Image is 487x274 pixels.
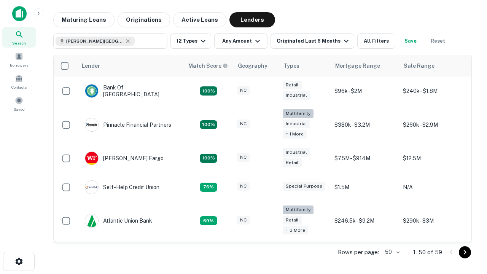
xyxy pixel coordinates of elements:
[85,152,98,165] img: picture
[398,33,423,49] button: Save your search to get updates of matches that match your search criteria.
[85,180,159,194] div: Self-help Credit Union
[188,62,228,70] div: Capitalize uses an advanced AI algorithm to match your search with the best lender. The match sco...
[14,106,25,112] span: Saved
[10,62,28,68] span: Borrowers
[85,84,98,97] img: picture
[200,120,217,129] div: Matching Properties: 26, hasApolloMatch: undefined
[12,40,26,46] span: Search
[85,214,98,227] img: picture
[233,55,279,76] th: Geography
[283,148,310,157] div: Industrial
[238,61,267,70] div: Geography
[12,6,27,21] img: capitalize-icon.png
[331,105,399,144] td: $380k - $3.2M
[77,55,184,76] th: Lender
[283,130,307,139] div: + 1 more
[413,248,442,257] p: 1–50 of 59
[188,62,226,70] h6: Match Score
[53,12,115,27] button: Maturing Loans
[85,214,152,228] div: Atlantic Union Bank
[335,61,380,70] div: Mortgage Range
[85,118,171,132] div: Pinnacle Financial Partners
[449,213,487,250] iframe: Chat Widget
[279,55,331,76] th: Types
[85,181,98,194] img: picture
[331,55,399,76] th: Mortgage Range
[200,216,217,225] div: Matching Properties: 10, hasApolloMatch: undefined
[214,33,267,49] button: Any Amount
[200,154,217,163] div: Matching Properties: 15, hasApolloMatch: undefined
[200,183,217,192] div: Matching Properties: 11, hasApolloMatch: undefined
[399,55,468,76] th: Sale Range
[459,246,471,258] button: Go to next page
[283,216,302,225] div: Retail
[170,33,211,49] button: 12 Types
[283,81,302,89] div: Retail
[66,38,123,45] span: [PERSON_NAME][GEOGRAPHIC_DATA], [GEOGRAPHIC_DATA]
[277,37,351,46] div: Originated Last 6 Months
[283,109,314,118] div: Multifamily
[118,12,170,27] button: Originations
[173,12,226,27] button: Active Loans
[85,118,98,131] img: picture
[2,71,36,92] a: Contacts
[237,153,250,162] div: NC
[283,205,314,214] div: Multifamily
[283,226,308,235] div: + 3 more
[2,27,36,48] a: Search
[229,12,275,27] button: Lenders
[399,202,468,240] td: $290k - $3M
[237,86,250,95] div: NC
[283,61,299,70] div: Types
[2,49,36,70] a: Borrowers
[237,119,250,128] div: NC
[283,91,310,100] div: Industrial
[338,248,379,257] p: Rows per page:
[200,86,217,96] div: Matching Properties: 15, hasApolloMatch: undefined
[82,61,100,70] div: Lender
[85,84,176,98] div: Bank Of [GEOGRAPHIC_DATA]
[331,202,399,240] td: $246.5k - $9.2M
[404,61,434,70] div: Sale Range
[184,55,233,76] th: Capitalize uses an advanced AI algorithm to match your search with the best lender. The match sco...
[399,144,468,173] td: $12.5M
[399,76,468,105] td: $240k - $1.8M
[399,105,468,144] td: $260k - $2.9M
[283,182,325,191] div: Special Purpose
[331,173,399,202] td: $1.5M
[271,33,354,49] button: Originated Last 6 Months
[237,216,250,225] div: NC
[283,158,302,167] div: Retail
[382,247,401,258] div: 50
[237,182,250,191] div: NC
[85,151,164,165] div: [PERSON_NAME] Fargo
[11,84,27,90] span: Contacts
[357,33,395,49] button: All Filters
[426,33,450,49] button: Reset
[331,76,399,105] td: $96k - $2M
[2,93,36,114] a: Saved
[331,144,399,173] td: $7.5M - $914M
[399,173,468,202] td: N/A
[283,119,310,128] div: Industrial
